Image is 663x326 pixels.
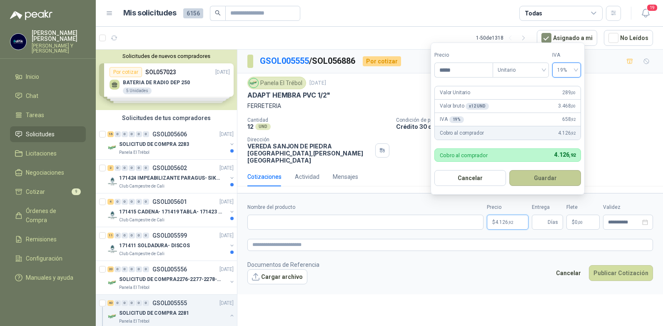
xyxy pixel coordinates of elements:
span: Unitario [498,64,544,76]
p: [DATE] [219,198,234,206]
span: 658 [562,115,576,123]
img: Company Logo [107,143,117,153]
img: Company Logo [107,244,117,254]
p: Cobro al comprador [440,153,488,158]
p: Condición de pago [396,117,660,123]
div: UND [255,123,271,130]
div: 0 [115,199,121,205]
a: Remisiones [10,231,86,247]
div: 4 [107,199,114,205]
span: Órdenes de Compra [26,206,78,225]
span: 19 [646,4,658,12]
p: 171411 SOLDADURA- DISCOS [119,242,190,250]
div: Solicitudes de nuevos compradoresPor cotizarSOL057023[DATE] BATERIA DE RADIO DEP 2505 UnidadesPor... [96,50,237,110]
span: 4.126 [554,151,576,158]
div: 0 [143,266,149,272]
span: 6156 [183,8,203,18]
p: GSOL005602 [152,165,187,171]
div: 0 [122,233,128,238]
p: FERRETERIA [247,101,653,110]
div: Panela El Trébol [247,77,306,89]
a: Inicio [10,69,86,85]
div: 0 [122,199,128,205]
div: 0 [115,165,121,171]
label: IVA [552,51,581,59]
span: Inicio [26,72,39,81]
span: Solicitudes [26,130,55,139]
a: Configuración [10,251,86,266]
p: 171424 IMPEABILIZANTE PARAGUS- SIKALASTIC [119,174,223,182]
span: 289 [562,89,576,97]
p: Valor Unitario [440,89,470,97]
label: Nombre del producto [247,203,484,211]
a: 16 0 0 0 0 0 GSOL005606[DATE] Company LogoSOLICITUD DE COMPRA 2283Panela El Trébol [107,129,235,156]
p: [DATE] [219,130,234,138]
img: Company Logo [107,176,117,186]
a: 40 0 0 0 0 0 GSOL005555[DATE] Company LogoSOLICITUD DE COMPRA 2281Panela El Trébol [107,298,235,325]
div: x 12 UND [466,103,489,110]
p: ADAPT HEMBRA PVC 1/2" [247,91,330,100]
button: Asignado a mi [537,30,597,46]
p: Cobro al comprador [440,129,484,137]
p: SOLICITUD DE COMPRA2276-2277-2278-2284-2285- [119,276,223,283]
label: Entrega [532,203,563,211]
p: GSOL005555 [152,300,187,306]
div: 19 % [449,116,464,123]
span: 3.468 [558,102,576,110]
span: search [215,10,221,16]
img: Logo peakr [10,10,52,20]
p: SOLICITUD DE COMPRA 2283 [119,140,189,148]
a: Negociaciones [10,165,86,181]
h1: Mis solicitudes [123,7,177,19]
p: Panela El Trébol [119,318,150,325]
p: [PERSON_NAME] [PERSON_NAME] [32,30,86,42]
span: ,92 [571,117,576,122]
p: SOLICITUD DE COMPRA 2281 [119,309,189,317]
span: ,00 [571,104,576,108]
p: Documentos de Referencia [247,260,319,269]
div: Todas [525,9,542,18]
button: 19 [638,6,653,21]
div: Por cotizar [363,56,401,66]
div: 0 [136,165,142,171]
span: ,92 [508,220,513,225]
p: [DATE] [219,232,234,240]
span: Días [548,215,558,229]
div: 0 [143,233,149,238]
div: 2 [107,165,114,171]
span: Configuración [26,254,62,263]
button: Solicitudes de nuevos compradores [99,53,234,59]
div: 0 [136,266,142,272]
a: Solicitudes [10,126,86,142]
span: Cotizar [26,187,45,196]
span: Tareas [26,110,44,120]
a: Tareas [10,107,86,123]
p: / SOL056886 [260,55,356,68]
span: 4.126 [495,220,513,225]
a: GSOL005555 [260,56,309,66]
p: [DATE] [219,266,234,273]
div: 0 [136,300,142,306]
p: $4.126,92 [487,215,528,230]
img: Company Logo [107,278,117,288]
div: 0 [143,199,149,205]
div: 11 [107,233,114,238]
div: 0 [115,131,121,137]
a: 20 0 0 0 0 0 GSOL005556[DATE] Company LogoSOLICITUD DE COMPRA2276-2277-2278-2284-2285-Panela El T... [107,264,235,291]
button: Guardar [509,170,581,186]
span: 0 [575,220,583,225]
span: 9 [72,188,81,195]
p: Club Campestre de Cali [119,183,165,190]
div: 20 [107,266,114,272]
div: 0 [115,266,121,272]
label: Precio [434,51,493,59]
div: 16 [107,131,114,137]
span: 4.126 [558,129,576,137]
span: $ [572,220,575,225]
div: 0 [129,131,135,137]
button: No Leídos [604,30,653,46]
div: 0 [136,131,142,137]
div: 0 [122,165,128,171]
p: [DATE] [219,164,234,172]
div: 0 [143,165,149,171]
